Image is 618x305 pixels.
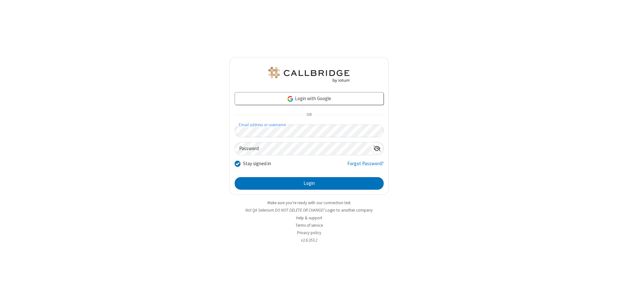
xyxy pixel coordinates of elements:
input: Password [235,142,371,155]
span: OR [304,110,314,119]
input: Email address or username [235,125,384,137]
li: v2.6.353.2 [229,237,389,243]
li: Not QA Selenium DO NOT DELETE OR CHANGE? [229,207,389,213]
a: Forgot Password? [347,160,384,172]
a: Terms of service [295,223,323,228]
button: Login [235,177,384,190]
button: Login to another company [325,207,373,213]
img: google-icon.png [287,95,294,102]
a: Help & support [296,215,322,221]
label: Stay signed in [243,160,271,167]
div: Show password [371,142,383,154]
a: Privacy policy [297,230,321,235]
img: QA Selenium DO NOT DELETE OR CHANGE [267,67,351,82]
a: Login with Google [235,92,384,105]
a: Make sure you're ready with our connection test [267,200,351,205]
